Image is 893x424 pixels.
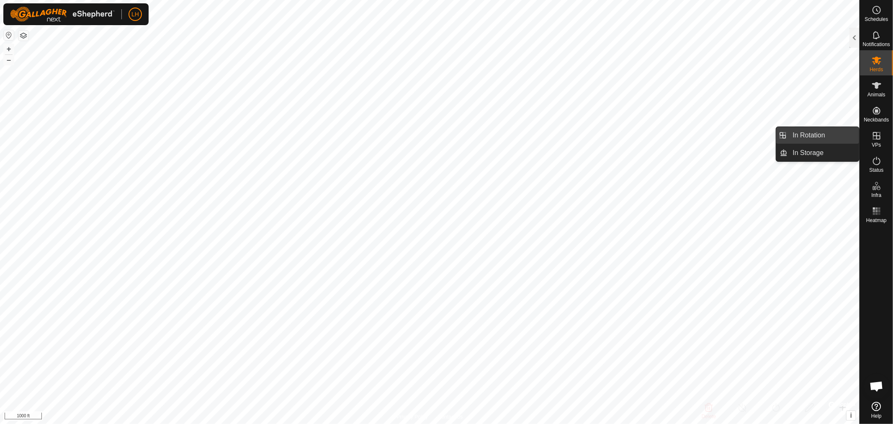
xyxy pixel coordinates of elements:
[438,413,463,421] a: Contact Us
[847,411,856,420] button: i
[4,55,14,65] button: –
[871,193,881,198] span: Infra
[396,413,428,421] a: Privacy Policy
[864,374,889,399] div: Open chat
[863,42,890,47] span: Notifications
[776,145,859,161] li: In Storage
[788,145,860,161] a: In Storage
[793,130,825,140] span: In Rotation
[869,168,883,173] span: Status
[4,30,14,40] button: Reset Map
[872,142,881,147] span: VPs
[793,148,824,158] span: In Storage
[871,414,882,419] span: Help
[870,67,883,72] span: Herds
[131,10,139,19] span: LH
[788,127,860,144] a: In Rotation
[850,412,852,419] span: i
[865,17,888,22] span: Schedules
[860,398,893,422] a: Help
[867,92,885,97] span: Animals
[866,218,887,223] span: Heatmap
[4,44,14,54] button: +
[864,117,889,122] span: Neckbands
[18,31,28,41] button: Map Layers
[10,7,115,22] img: Gallagher Logo
[776,127,859,144] li: In Rotation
